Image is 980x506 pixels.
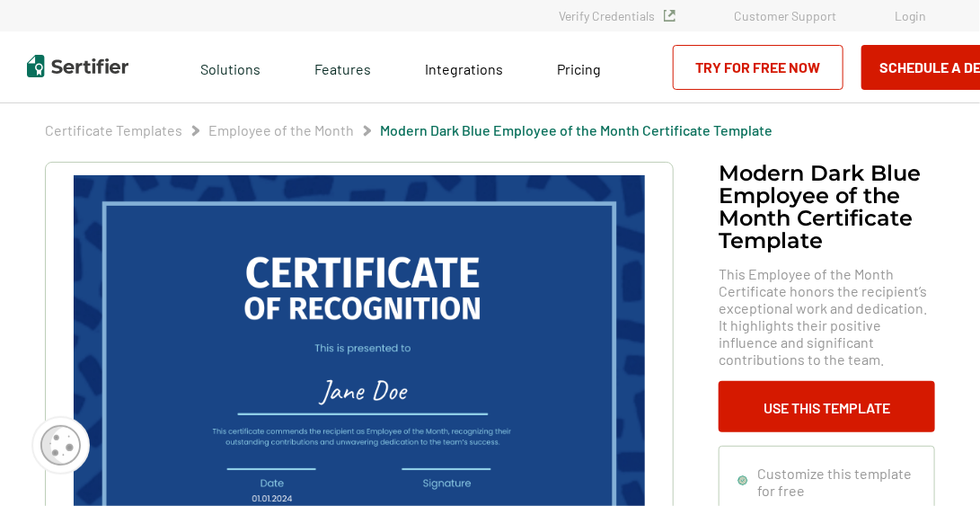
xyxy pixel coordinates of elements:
[719,265,935,368] span: This Employee of the Month Certificate honors the recipient’s exceptional work and dedication. It...
[314,56,371,78] span: Features
[557,56,601,78] a: Pricing
[380,121,773,139] span: Modern Dark Blue Employee of the Month Certificate Template
[664,10,675,22] img: Verified
[27,55,128,77] img: Sertifier | Digital Credentialing Platform
[734,8,836,23] a: Customer Support
[425,60,503,77] span: Integrations
[757,465,916,499] span: Customize this template for free
[45,121,773,139] div: Breadcrumb
[719,162,935,252] h1: Modern Dark Blue Employee of the Month Certificate Template
[208,121,354,139] span: Employee of the Month
[890,420,980,506] iframe: Chat Widget
[425,56,503,78] a: Integrations
[557,60,601,77] span: Pricing
[719,381,935,432] button: Use This Template
[40,425,81,466] img: Cookie Popup Icon
[895,8,926,23] a: Login
[380,121,773,138] a: Modern Dark Blue Employee of the Month Certificate Template
[559,8,675,23] a: Verify Credentials
[200,56,260,78] span: Solutions
[208,121,354,138] a: Employee of the Month
[45,121,182,139] span: Certificate Templates
[45,121,182,138] a: Certificate Templates
[673,45,843,90] a: Try for Free Now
